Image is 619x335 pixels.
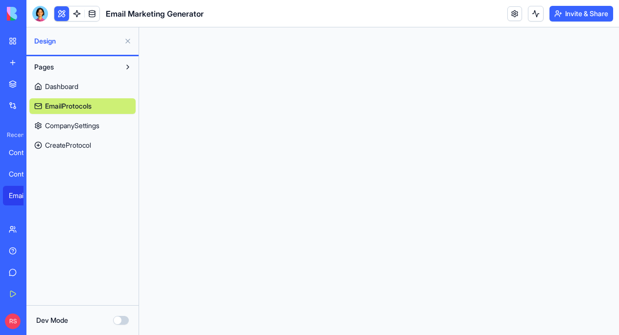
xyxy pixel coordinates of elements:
[45,140,91,150] span: CreateProtocol
[34,36,120,46] span: Design
[3,186,42,205] a: Email Marketing Generator
[34,62,54,72] span: Pages
[9,148,36,157] div: Content Calendar Genius
[29,137,136,153] a: CreateProtocol
[45,101,92,111] span: EmailProtocols
[29,79,136,94] a: Dashboard
[29,118,136,134] a: CompanySettings
[29,98,136,114] a: EmailProtocols
[29,59,120,75] button: Pages
[3,143,42,162] a: Content Calendar Genius
[9,191,36,201] div: Email Marketing Generator
[7,7,68,21] img: logo
[9,169,36,179] div: Content Calendar Genius
[45,121,99,131] span: CompanySettings
[36,315,68,325] label: Dev Mode
[3,131,24,139] span: Recent
[45,82,78,91] span: Dashboard
[106,8,204,20] span: Email Marketing Generator
[549,6,613,22] button: Invite & Share
[5,313,21,329] span: RS
[3,164,42,184] a: Content Calendar Genius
